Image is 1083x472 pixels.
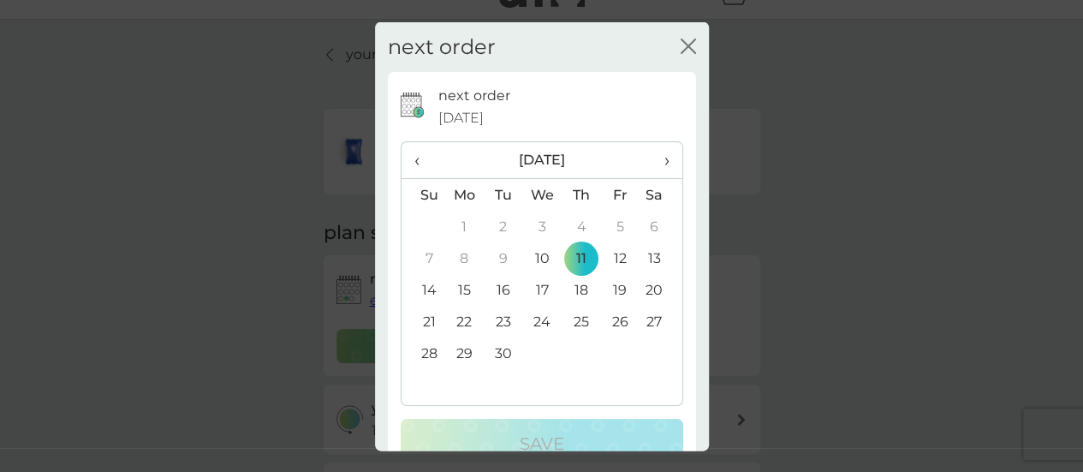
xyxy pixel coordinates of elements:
[484,178,522,211] th: Tu
[639,274,681,306] td: 20
[402,306,445,338] td: 21
[484,211,522,242] td: 2
[562,274,600,306] td: 18
[445,274,485,306] td: 15
[522,306,562,338] td: 24
[601,211,640,242] td: 5
[402,178,445,211] th: Su
[401,419,683,469] button: Save
[601,178,640,211] th: Fr
[522,274,562,306] td: 17
[562,306,600,338] td: 25
[522,211,562,242] td: 3
[484,242,522,274] td: 9
[681,38,696,56] button: close
[388,34,496,59] h2: next order
[445,211,485,242] td: 1
[445,142,640,179] th: [DATE]
[639,242,681,274] td: 13
[414,142,432,178] span: ‹
[522,178,562,211] th: We
[438,85,510,107] p: next order
[562,178,600,211] th: Th
[522,242,562,274] td: 10
[601,274,640,306] td: 19
[484,274,522,306] td: 16
[562,242,600,274] td: 11
[652,142,669,178] span: ›
[639,306,681,338] td: 27
[438,106,484,128] span: [DATE]
[562,211,600,242] td: 4
[445,306,485,338] td: 22
[484,338,522,369] td: 30
[445,242,485,274] td: 8
[639,211,681,242] td: 6
[445,338,485,369] td: 29
[601,242,640,274] td: 12
[445,178,485,211] th: Mo
[601,306,640,338] td: 26
[639,178,681,211] th: Sa
[484,306,522,338] td: 23
[402,338,445,369] td: 28
[402,242,445,274] td: 7
[520,430,564,457] p: Save
[402,274,445,306] td: 14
